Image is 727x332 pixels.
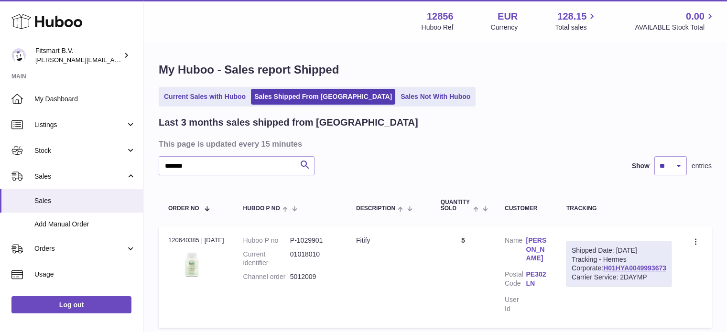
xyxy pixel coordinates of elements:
[34,196,136,205] span: Sales
[505,270,526,290] dt: Postal Code
[11,296,131,313] a: Log out
[34,95,136,104] span: My Dashboard
[356,205,395,212] span: Description
[491,23,518,32] div: Currency
[397,89,474,105] a: Sales Not With Huboo
[34,220,136,229] span: Add Manual Order
[34,244,126,253] span: Orders
[34,120,126,129] span: Listings
[159,62,712,77] h1: My Huboo - Sales report Shipped
[35,56,192,64] span: [PERSON_NAME][EMAIL_ADDRESS][DOMAIN_NAME]
[555,23,597,32] span: Total sales
[159,139,709,149] h3: This page is updated every 15 minutes
[686,10,705,23] span: 0.00
[168,205,199,212] span: Order No
[572,246,666,255] div: Shipped Date: [DATE]
[526,236,548,263] a: [PERSON_NAME]
[243,205,280,212] span: Huboo P no
[557,10,586,23] span: 128.15
[290,236,337,245] dd: P-1029901
[427,10,454,23] strong: 12856
[635,10,716,32] a: 0.00 AVAILABLE Stock Total
[159,116,418,129] h2: Last 3 months sales shipped from [GEOGRAPHIC_DATA]
[11,48,26,63] img: jonathan@leaderoo.com
[441,199,471,212] span: Quantity Sold
[35,46,121,64] div: Fitsmart B.V.
[34,270,136,279] span: Usage
[431,226,495,328] td: 5
[505,205,547,212] div: Customer
[566,241,672,288] div: Tracking - Hermes Corporate:
[555,10,597,32] a: 128.15 Total sales
[243,250,290,268] dt: Current identifier
[243,272,290,281] dt: Channel order
[505,295,526,313] dt: User Id
[34,146,126,155] span: Stock
[243,236,290,245] dt: Huboo P no
[290,272,337,281] dd: 5012009
[632,161,650,171] label: Show
[168,247,216,281] img: 128561739542540.png
[692,161,712,171] span: entries
[34,172,126,181] span: Sales
[526,270,548,288] a: PE302LN
[161,89,249,105] a: Current Sales with Huboo
[290,250,337,268] dd: 01018010
[168,236,224,245] div: 120640385 | [DATE]
[572,273,666,282] div: Carrier Service: 2DAYMP
[498,10,518,23] strong: EUR
[635,23,716,32] span: AVAILABLE Stock Total
[603,264,666,272] a: H01HYA0049993673
[566,205,672,212] div: Tracking
[356,236,422,245] div: Fitify
[251,89,395,105] a: Sales Shipped From [GEOGRAPHIC_DATA]
[422,23,454,32] div: Huboo Ref
[505,236,526,266] dt: Name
